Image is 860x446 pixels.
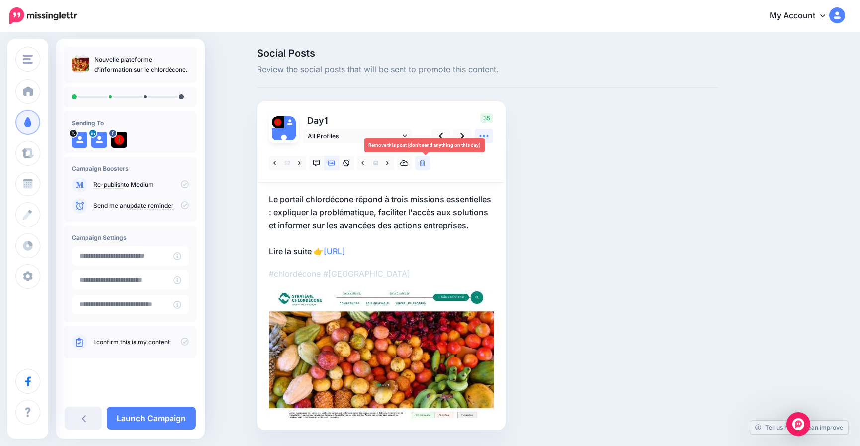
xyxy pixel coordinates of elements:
a: All Profiles [303,129,412,143]
a: Tell us how we can improve [750,421,848,434]
a: update reminder [127,202,173,210]
p: #chlordécone #[GEOGRAPHIC_DATA] [269,268,494,280]
span: Social Posts [257,48,718,58]
span: Review the social posts that will be sent to promote this content. [257,63,718,76]
h4: Sending To [72,119,189,127]
span: 1 [324,115,328,126]
p: Le portail chlordécone répond à trois missions essentielles : expliquer la problématique, facilit... [269,193,494,258]
p: Send me an [93,201,189,210]
img: user_default_image.png [72,132,87,148]
h4: Campaign Boosters [72,165,189,172]
a: [URL] [324,246,345,256]
img: 9fbdbb5eb13c3f8f0b0ca7a536a62e44.jpg [269,290,494,418]
img: user_default_image.png [284,116,296,128]
a: My Account [760,4,845,28]
img: 474871652_1172320894900914_7635307436973398141_n-bsa152193.jpg [111,132,127,148]
div: Open Intercom Messenger [786,412,810,436]
span: 35 [480,113,493,123]
img: Missinglettr [9,7,77,24]
img: user_default_image.png [91,132,107,148]
p: to Medium [93,180,189,189]
span: All Profiles [308,131,400,141]
h4: Campaign Settings [72,234,189,241]
a: I confirm this is my content [93,338,170,346]
p: Day [303,113,414,128]
img: menu.png [23,55,33,64]
img: 9fbdbb5eb13c3f8f0b0ca7a536a62e44_thumb.jpg [72,55,89,73]
p: Nouvelle plateforme d’information sur le chlordécone. [94,55,189,75]
a: Re-publish [93,181,124,189]
img: 474871652_1172320894900914_7635307436973398141_n-bsa152193.jpg [272,116,284,128]
img: user_default_image.png [272,128,296,152]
